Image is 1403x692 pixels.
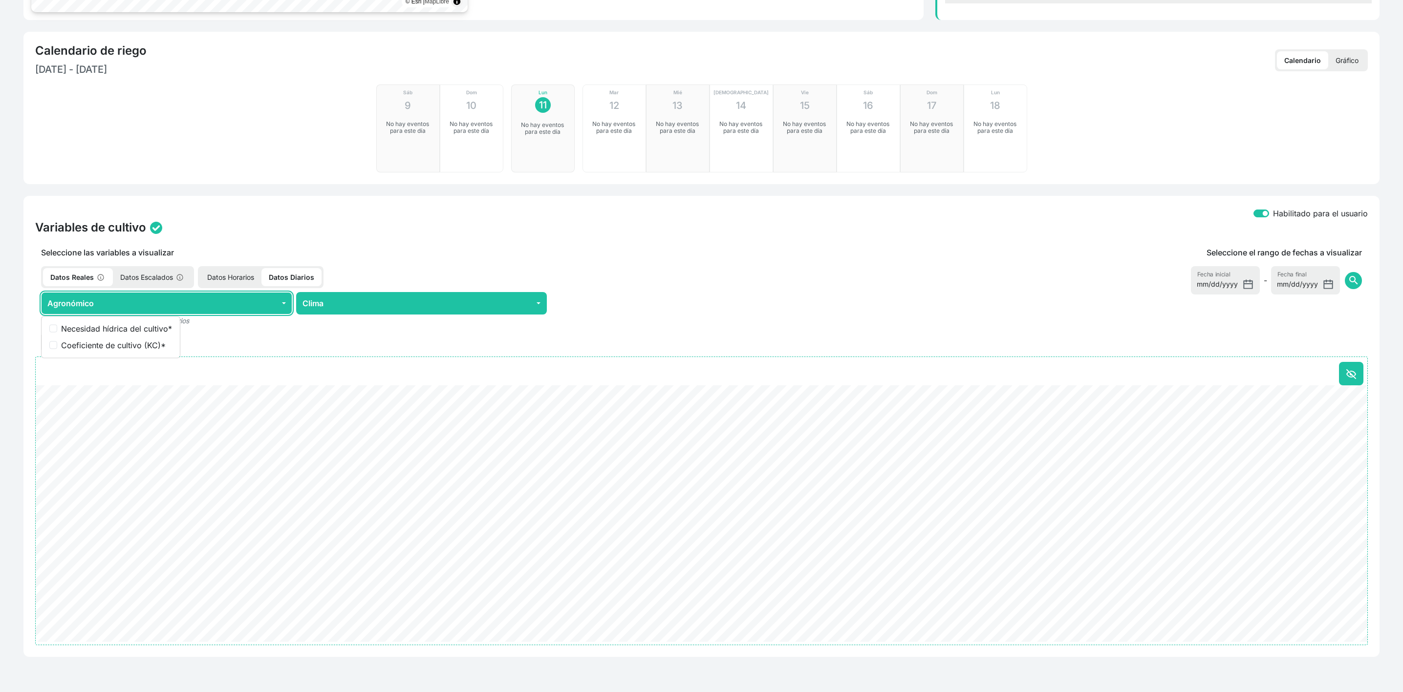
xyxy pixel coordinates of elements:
[518,122,567,135] p: No hay eventos para este día
[261,268,322,286] p: Datos Diarios
[843,121,893,134] p: No hay eventos para este día
[200,268,261,286] p: Datos Horarios
[36,385,1367,645] ejs-chart: . Syncfusion interactive chart.
[1264,274,1267,286] span: -
[150,222,162,234] img: status
[1207,247,1362,258] p: Seleccione el rango de fechas a visualizar
[990,98,1000,113] p: 18
[41,292,292,315] button: Agronómico
[466,89,477,96] p: Dom
[35,62,702,77] p: [DATE] - [DATE]
[403,89,412,96] p: Sáb
[713,89,769,96] p: [DEMOGRAPHIC_DATA]
[609,98,619,113] p: 12
[539,89,547,96] p: Lun
[35,220,146,235] h4: Variables de cultivo
[652,121,702,134] p: No hay eventos para este día
[1345,272,1362,289] button: search
[589,121,639,134] p: No hay eventos para este día
[1328,51,1366,69] p: Gráfico
[991,89,1000,96] p: Lun
[35,247,808,258] p: Seleccione las variables a visualizar
[1339,362,1363,385] button: Ocultar todo
[466,98,476,113] p: 10
[61,339,172,351] label: Coeficiente de cultivo (KC)
[863,89,873,96] p: Sáb
[800,98,810,113] p: 15
[970,121,1020,134] p: No hay eventos para este día
[36,385,1371,642] canvas: Mon Aug 11 2025 00:00:00 GMT+0200 (hora de verano de Europa central):6.24, Evapotranspiración
[113,268,192,286] p: Datos Escalados
[673,89,682,96] p: Mié
[1348,274,1360,286] span: search
[779,121,829,134] p: No hay eventos para este día
[296,292,547,315] button: Clima
[672,98,683,113] p: 13
[446,121,496,134] p: No hay eventos para este día
[383,121,432,134] p: No hay eventos para este día
[927,89,937,96] p: Dom
[609,89,619,96] p: Mar
[801,89,809,96] p: Vie
[863,98,873,113] p: 16
[1277,51,1328,69] p: Calendario
[716,121,766,134] p: No hay eventos para este día
[927,98,936,113] p: 17
[405,98,411,113] p: 9
[35,43,147,58] h4: Calendario de riego
[907,121,956,134] p: No hay eventos para este día
[43,268,113,286] p: Datos Reales
[539,98,547,112] p: 11
[61,323,172,335] label: Necesidad hídrica del cultivo
[1273,208,1368,219] label: Habilitado para el usuario
[736,98,746,113] p: 14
